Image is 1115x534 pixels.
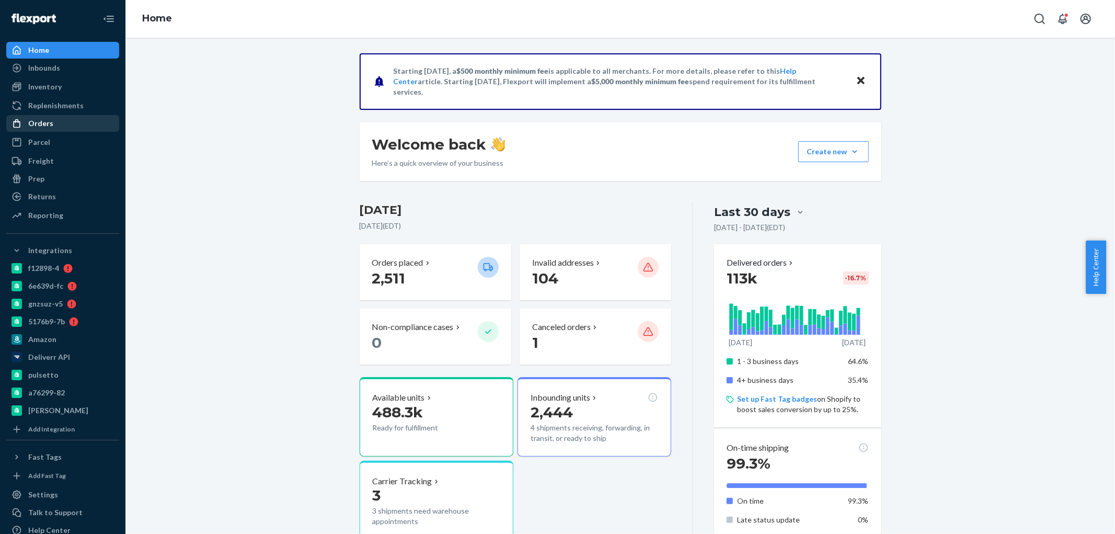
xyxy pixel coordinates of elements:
button: Inbounding units2,4444 shipments receiving, forwarding, in transit, or ready to ship [518,377,671,457]
a: pulsetto [6,367,119,383]
div: Freight [28,156,54,166]
div: Settings [28,490,58,500]
a: Home [142,13,172,24]
div: [PERSON_NAME] [28,405,88,416]
span: 2,511 [372,269,406,287]
div: Add Fast Tag [28,471,66,480]
button: Open account menu [1075,8,1096,29]
button: Integrations [6,242,119,259]
a: Amazon [6,331,119,348]
a: Parcel [6,134,119,151]
div: 5176b9-7b [28,316,65,327]
span: 35.4% [848,376,869,384]
div: Deliverr API [28,352,70,362]
div: Parcel [28,137,50,147]
div: -16.7 % [843,271,869,285]
div: Inbounds [28,63,60,73]
button: Open Search Box [1029,8,1050,29]
div: Amazon [28,334,56,345]
button: Help Center [1086,241,1106,294]
div: Add Integration [28,425,75,434]
span: 3 [373,486,381,504]
a: Settings [6,486,119,503]
div: Returns [28,191,56,202]
p: On-time shipping [727,442,789,454]
a: Orders [6,115,119,132]
p: [DATE] ( EDT ) [360,221,672,231]
a: [PERSON_NAME] [6,402,119,419]
h3: [DATE] [360,202,672,219]
div: Fast Tags [28,452,62,462]
button: Non-compliance cases 0 [360,309,511,365]
button: Orders placed 2,511 [360,244,511,300]
span: 104 [532,269,558,287]
span: 113k [727,269,757,287]
p: [DATE] [842,337,866,348]
button: Canceled orders 1 [520,309,671,365]
button: Fast Tags [6,449,119,465]
div: Integrations [28,245,72,256]
span: 1 [532,334,538,351]
p: Canceled orders [532,321,591,333]
p: Orders placed [372,257,423,269]
p: Non-compliance cases [372,321,454,333]
div: Replenishments [28,100,84,111]
div: Prep [28,174,44,184]
p: 4 shipments receiving, forwarding, in transit, or ready to ship [531,423,658,444]
div: Home [28,45,49,55]
button: Open notifications [1052,8,1073,29]
p: 4+ business days [737,375,840,385]
p: Late status update [737,515,840,525]
a: 6e639d-fc [6,278,119,294]
a: Deliverr API [6,349,119,366]
img: Flexport logo [12,14,56,24]
span: 488.3k [373,403,423,421]
a: Replenishments [6,97,119,114]
button: Close Navigation [98,8,119,29]
a: gnzsuz-v5 [6,296,119,312]
p: 1 - 3 business days [737,356,840,367]
a: Freight [6,153,119,169]
div: Reporting [28,210,63,221]
p: Here’s a quick overview of your business [372,158,505,168]
p: 3 shipments need warehouse appointments [373,506,500,527]
button: Invalid addresses 104 [520,244,671,300]
div: Last 30 days [714,204,790,220]
p: Available units [373,392,425,404]
span: 0 [372,334,382,351]
div: Inventory [28,82,62,92]
a: Set up Fast Tag badges [737,394,817,403]
div: a76299-82 [28,388,65,398]
span: $5,000 monthly minimum fee [592,77,689,86]
div: gnzsuz-v5 [28,299,63,309]
p: Ready for fulfillment [373,423,469,433]
span: 0% [858,515,869,524]
a: Inbounds [6,60,119,76]
p: [DATE] [729,337,752,348]
button: Delivered orders [727,257,795,269]
button: Available units488.3kReady for fulfillment [360,377,513,457]
a: a76299-82 [6,384,119,401]
div: Orders [28,118,53,129]
p: Starting [DATE], a is applicable to all merchants. For more details, please refer to this article... [394,66,846,97]
span: $500 monthly minimum fee [457,66,549,75]
a: Prep [6,171,119,187]
span: 2,444 [531,403,573,421]
img: hand-wave emoji [491,137,505,152]
a: 5176b9-7b [6,313,119,330]
a: Inventory [6,78,119,95]
div: pulsetto [28,370,59,380]
a: Add Fast Tag [6,470,119,482]
p: on Shopify to boost sales conversion by up to 25%. [737,394,868,415]
a: Reporting [6,207,119,224]
ol: breadcrumbs [134,4,180,34]
a: Home [6,42,119,59]
button: Create new [798,141,869,162]
a: Add Integration [6,423,119,436]
span: 99.3% [727,455,771,472]
span: 99.3% [848,496,869,505]
p: Invalid addresses [532,257,594,269]
a: Talk to Support [6,504,119,521]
